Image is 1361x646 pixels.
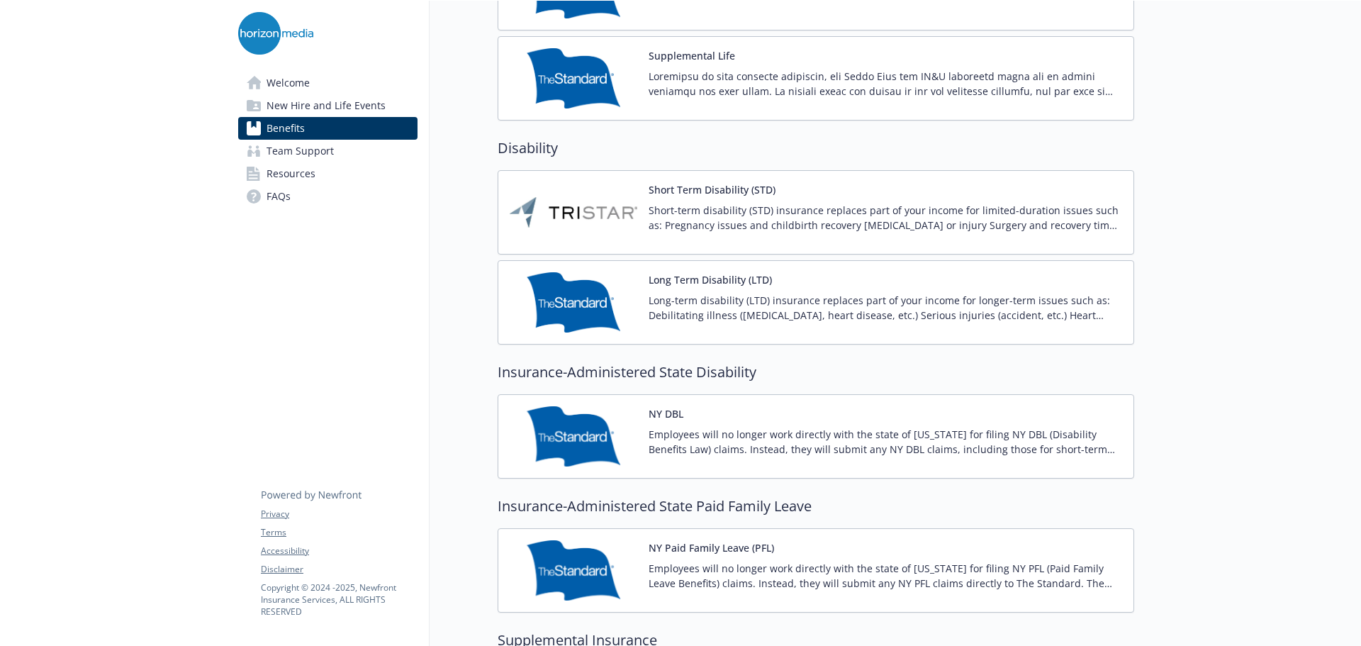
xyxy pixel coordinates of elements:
img: Standard Insurance Company carrier logo [510,406,637,467]
a: Benefits [238,117,418,140]
p: Loremipsu do sita consecte adipiscin, eli Seddo Eius tem IN&U laboreetd magna ali en admini venia... [649,69,1122,99]
button: NY DBL [649,406,683,421]
a: Privacy [261,508,417,520]
p: Long-term disability (LTD) insurance replaces part of your income for longer-term issues such as:... [649,293,1122,323]
span: Team Support [267,140,334,162]
a: Team Support [238,140,418,162]
h2: Disability [498,138,1134,159]
span: FAQs [267,185,291,208]
button: Supplemental Life [649,48,735,63]
p: Employees will no longer work directly with the state of [US_STATE] for filing NY DBL (Disability... [649,427,1122,457]
a: Accessibility [261,545,417,557]
span: Benefits [267,117,305,140]
button: Short Term Disability (STD) [649,182,775,197]
a: Resources [238,162,418,185]
a: Welcome [238,72,418,94]
a: Disclaimer [261,563,417,576]
h2: Insurance-Administered State Disability [498,362,1134,383]
p: Short-term disability (STD) insurance replaces part of your income for limited-duration issues su... [649,203,1122,233]
span: Resources [267,162,315,185]
img: Standard Insurance Company carrier logo [510,272,637,333]
span: Welcome [267,72,310,94]
img: Standard Insurance Company carrier logo [510,48,637,108]
button: Long Term Disability (LTD) [649,272,772,287]
a: Terms [261,526,417,539]
a: New Hire and Life Events [238,94,418,117]
h2: Insurance-Administered State Paid Family Leave [498,496,1134,517]
button: NY Paid Family Leave (PFL) [649,540,774,555]
img: TRISTAR Insurance Group carrier logo [510,182,637,243]
span: New Hire and Life Events [267,94,386,117]
p: Employees will no longer work directly with the state of [US_STATE] for filing NY PFL (Paid Famil... [649,561,1122,591]
a: FAQs [238,185,418,208]
img: Standard Insurance Company carrier logo [510,540,637,601]
p: Copyright © 2024 - 2025 , Newfront Insurance Services, ALL RIGHTS RESERVED [261,581,417,618]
